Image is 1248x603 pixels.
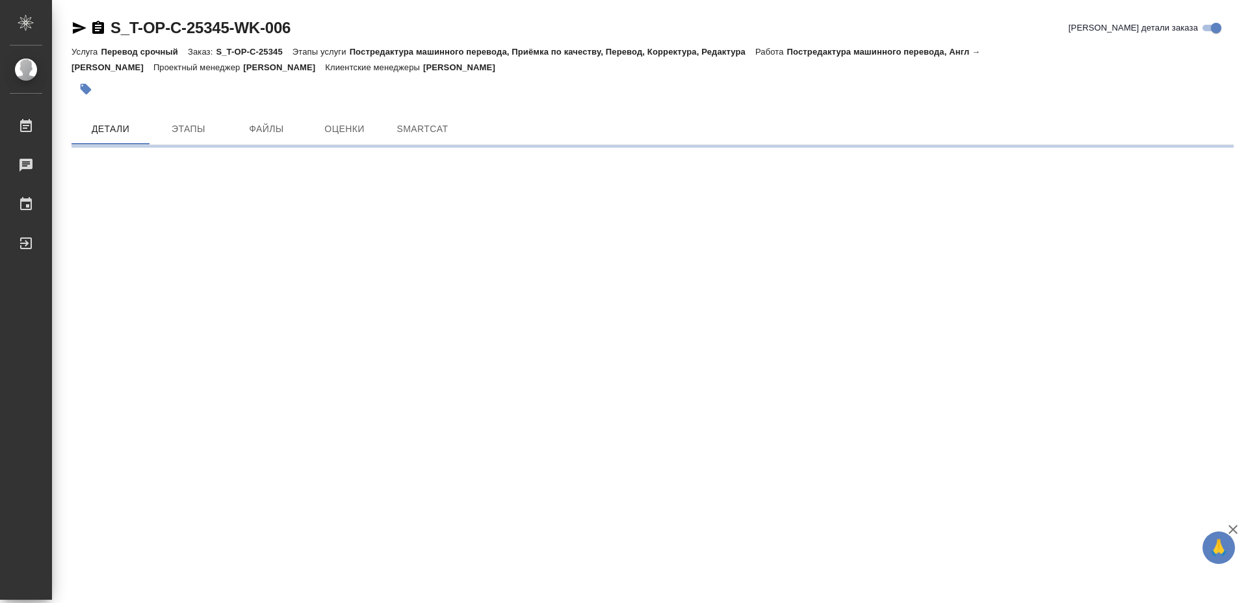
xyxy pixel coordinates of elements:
p: Услуга [71,47,101,57]
button: Скопировать ссылку [90,20,106,36]
span: Оценки [313,121,376,137]
p: Проектный менеджер [153,62,243,72]
p: Клиентские менеджеры [325,62,423,72]
p: Перевод срочный [101,47,188,57]
a: S_T-OP-C-25345-WK-006 [110,19,291,36]
span: Этапы [157,121,220,137]
span: 🙏 [1208,534,1230,561]
button: Добавить тэг [71,75,100,103]
p: Работа [755,47,787,57]
span: SmartCat [391,121,454,137]
p: S_T-OP-C-25345 [216,47,292,57]
button: 🙏 [1202,531,1235,564]
p: Постредактура машинного перевода, Приёмка по качеству, Перевод, Корректура, Редактура [350,47,755,57]
span: Файлы [235,121,298,137]
span: Детали [79,121,142,137]
p: Заказ: [188,47,216,57]
p: Этапы услуги [292,47,350,57]
p: [PERSON_NAME] [243,62,325,72]
p: [PERSON_NAME] [423,62,505,72]
span: [PERSON_NAME] детали заказа [1069,21,1198,34]
button: Скопировать ссылку для ЯМессенджера [71,20,87,36]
